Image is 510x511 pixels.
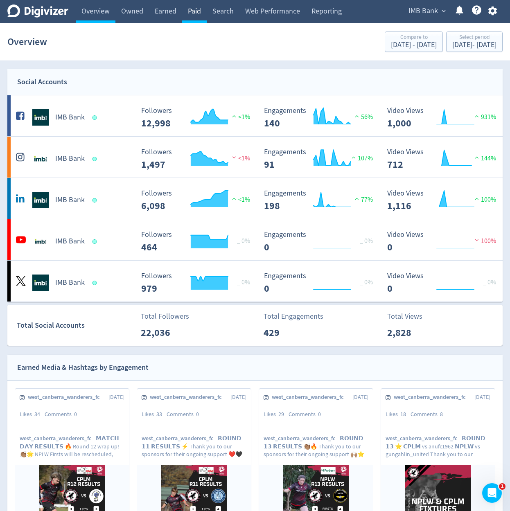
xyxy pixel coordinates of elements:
[230,393,246,401] span: [DATE]
[196,410,199,418] span: 0
[20,434,124,457] p: 𝗠𝗔𝗧𝗖𝗛 𝗗𝗔𝗬 𝗥𝗘𝗦𝗨𝗟𝗧𝗦 🔥 Round 12 wrap up! 👏🏽🌟 NPLW Firsts will be rescheduled, stayed tuned for detai...
[74,410,77,418] span: 0
[386,434,490,457] p: 𝗥𝗢𝗨𝗡𝗗 𝟭𝟯 ⭐️ 𝗖𝗣𝗟𝗠 vs anufc1962 𝗡𝗣𝗟𝗪 vs gungahlin_united Thank you to our sponsors for their ongoin...
[260,272,383,294] svg: Engagements 0
[474,393,490,401] span: [DATE]
[446,32,503,52] button: Select period[DATE]- [DATE]
[93,281,99,285] span: Data last synced: 11 Aug 2025, 10:02am (AEST)
[272,393,348,401] span: west_canberra_wanderers_fc
[383,272,506,294] svg: Video Views 0
[28,393,104,401] span: west_canberra_wanderers_fc
[150,393,226,401] span: west_canberra_wanderers_fc
[387,311,434,322] p: Total Views
[32,275,49,291] img: IMB Bank undefined
[32,109,49,126] img: IMB Bank undefined
[141,325,188,340] p: 22,036
[17,362,149,374] div: Earned Media & Hashtags by Engagement
[473,113,496,121] span: 931%
[473,154,481,160] img: positive-performance.svg
[318,410,321,418] span: 0
[237,278,250,286] span: _ 0%
[260,107,383,128] svg: Engagements 140
[452,34,496,41] div: Select period
[482,483,502,503] iframe: Intercom live chat
[32,151,49,167] img: IMB Bank undefined
[230,113,238,119] img: positive-performance.svg
[483,278,496,286] span: _ 0%
[499,483,505,490] span: 1
[260,189,383,211] svg: Engagements 198
[383,189,506,211] svg: Video Views 1,116
[383,231,506,252] svg: Video Views 0
[408,5,438,18] span: IMB Bank
[473,237,496,245] span: 100%
[7,219,503,260] a: IMB Bank undefinedIMB Bank Followers --- Followers 464 _ 0% Engagements 0 Engagements 0 _ 0% Vide...
[137,107,260,128] svg: Followers ---
[230,196,238,202] img: positive-performance.svg
[391,41,437,49] div: [DATE] - [DATE]
[20,410,45,419] div: Likes
[230,154,238,160] img: negative-performance.svg
[473,154,496,162] span: 144%
[452,41,496,49] div: [DATE] - [DATE]
[20,434,96,442] span: west_canberra_wanderers_fc
[386,434,462,442] span: west_canberra_wanderers_fc
[7,29,47,55] h1: Overview
[167,410,203,419] div: Comments
[93,239,99,244] span: Data last synced: 11 Aug 2025, 7:01pm (AEST)
[353,196,373,204] span: 77%
[93,198,99,203] span: Data last synced: 11 Aug 2025, 10:01pm (AEST)
[237,237,250,245] span: _ 0%
[264,434,368,457] p: 𝗥𝗢𝗨𝗡𝗗 𝟭𝟯 𝗥𝗘𝗦𝗨𝗟𝗧𝗦 👏🏽🔥 Thank you to our sponsors for their ongoing support 🙌🏽⭐️ canberrasoutherncro...
[473,196,481,202] img: positive-performance.svg
[473,237,481,243] img: negative-performance.svg
[230,113,250,121] span: <1%
[440,410,443,418] span: 8
[137,272,260,294] svg: Followers ---
[137,189,260,211] svg: Followers ---
[264,410,289,419] div: Likes
[7,137,503,178] a: IMB Bank undefinedIMB Bank Followers --- Followers 1,497 <1% Engagements 91 Engagements 91 107% V...
[142,434,246,457] p: 𝗥𝗢𝗨𝗡𝗗 𝟭𝟭 𝗥𝗘𝗦𝗨𝗟𝗧𝗦 ⚡️ Thank you to our sponsors for their ongoing support ❤️🖤 canberrasoutherncross...
[55,195,85,205] h5: IMB Bank
[55,278,85,288] h5: IMB Bank
[360,237,373,245] span: _ 0%
[289,410,325,419] div: Comments
[411,410,447,419] div: Comments
[142,410,167,419] div: Likes
[156,410,162,418] span: 33
[391,34,437,41] div: Compare to
[141,311,189,322] p: Total Followers
[260,231,383,252] svg: Engagements 0
[400,410,406,418] span: 18
[93,115,99,120] span: Data last synced: 12 Aug 2025, 12:01am (AEST)
[7,95,503,136] a: IMB Bank undefinedIMB Bank Followers --- Followers 12,998 <1% Engagements 140 Engagements 140 56%...
[142,434,218,442] span: west_canberra_wanderers_fc
[230,154,250,162] span: <1%
[394,393,470,401] span: west_canberra_wanderers_fc
[473,113,481,119] img: positive-performance.svg
[17,320,135,331] div: Total Social Accounts
[137,148,260,170] svg: Followers ---
[93,157,99,161] span: Data last synced: 11 Aug 2025, 4:02pm (AEST)
[137,231,260,252] svg: Followers ---
[473,196,496,204] span: 100%
[386,410,411,419] div: Likes
[350,154,358,160] img: positive-performance.svg
[7,261,503,302] a: IMB Bank undefinedIMB Bank Followers --- _ 0% Followers 979 Engagements 0 Engagements 0 _ 0% Vide...
[353,196,361,202] img: positive-performance.svg
[352,393,368,401] span: [DATE]
[383,148,506,170] svg: Video Views 712
[353,113,373,121] span: 56%
[55,236,85,246] h5: IMB Bank
[230,196,250,204] span: <1%
[55,113,85,122] h5: IMB Bank
[108,393,124,401] span: [DATE]
[360,278,373,286] span: _ 0%
[387,325,434,340] p: 2,828
[350,154,373,162] span: 107%
[278,410,284,418] span: 29
[385,32,443,52] button: Compare to[DATE] - [DATE]
[32,233,49,250] img: IMB Bank undefined
[406,5,448,18] button: IMB Bank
